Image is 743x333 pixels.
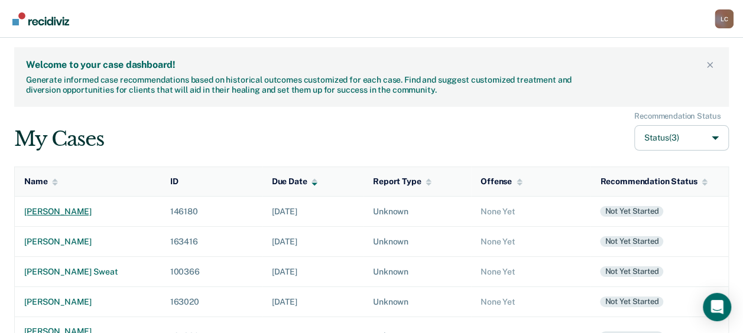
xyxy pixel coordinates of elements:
div: Due Date [272,177,318,187]
button: Status(3) [634,125,729,151]
div: Generate informed case recommendations based on historical outcomes customized for each case. Fin... [26,75,575,95]
td: [DATE] [262,256,364,286]
td: Unknown [364,256,471,286]
div: None Yet [481,297,581,307]
div: Recommendation Status [600,177,708,187]
td: [DATE] [262,286,364,316]
td: [DATE] [262,226,364,256]
td: Unknown [364,286,471,316]
div: [PERSON_NAME] [24,207,151,217]
div: Name [24,177,58,187]
div: Welcome to your case dashboard! [26,59,703,70]
td: Unknown [364,196,471,226]
td: 146180 [161,196,262,226]
div: Offense [481,177,523,187]
td: [DATE] [262,196,364,226]
div: None Yet [481,207,581,217]
div: None Yet [481,267,581,277]
div: [PERSON_NAME] [24,297,151,307]
td: 163020 [161,286,262,316]
div: My Cases [14,127,103,151]
td: 163416 [161,226,262,256]
div: Not yet started [600,206,663,217]
div: [PERSON_NAME] [24,237,151,247]
div: Not yet started [600,236,663,247]
div: Not yet started [600,266,663,277]
img: Recidiviz [12,12,69,25]
button: Profile dropdown button [715,9,734,28]
div: ID [170,177,179,187]
div: Not yet started [600,296,663,307]
div: [PERSON_NAME] sweat [24,267,151,277]
div: Report Type [373,177,431,187]
div: L C [715,9,734,28]
div: None Yet [481,237,581,247]
td: 100366 [161,256,262,286]
div: Open Intercom Messenger [703,293,731,321]
div: Recommendation Status [634,112,721,121]
td: Unknown [364,226,471,256]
